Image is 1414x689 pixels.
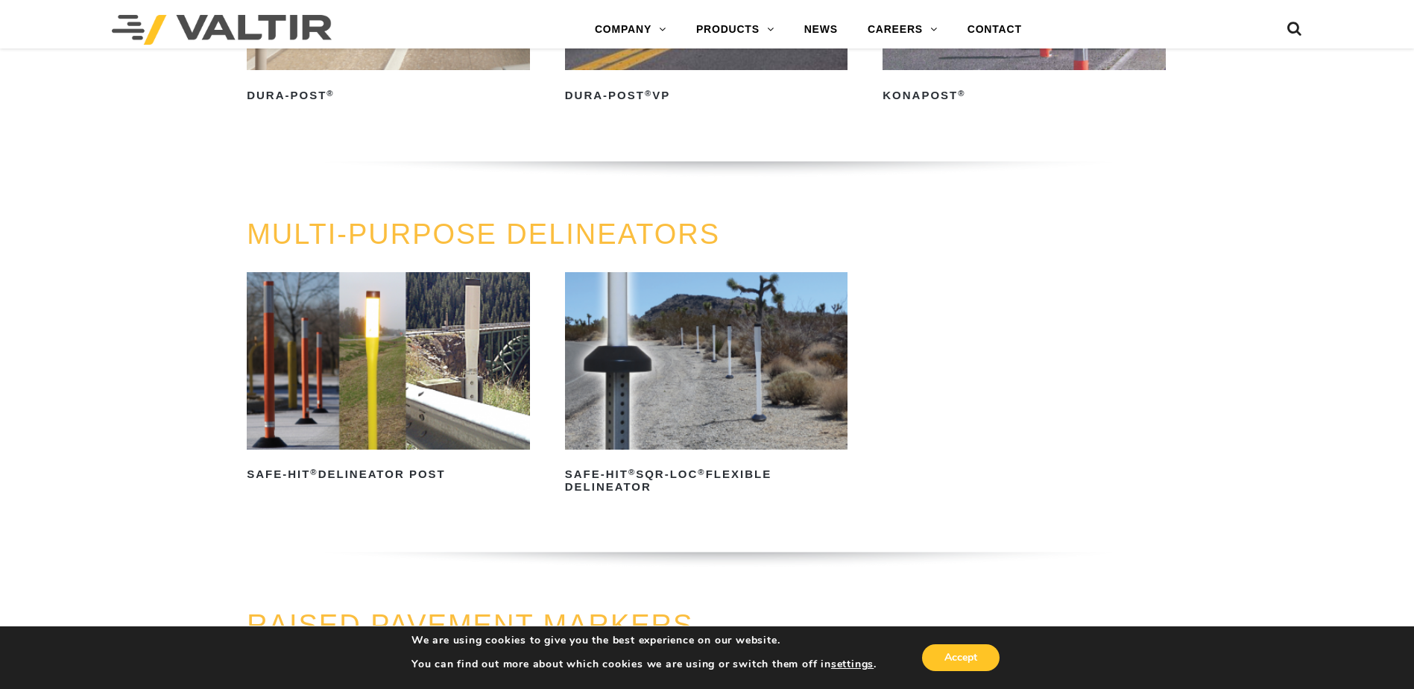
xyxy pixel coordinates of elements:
[411,658,877,671] p: You can find out more about which cookies we are using or switch them off in .
[565,463,848,499] h2: Safe-Hit SQR-LOC Flexible Delineator
[698,468,705,476] sup: ®
[247,272,530,486] a: Safe-Hit®Delineator Post
[247,84,530,107] h2: Dura-Post
[831,658,874,671] button: settings
[565,84,848,107] h2: Dura-Post VP
[789,15,853,45] a: NEWS
[922,644,1000,671] button: Accept
[681,15,789,45] a: PRODUCTS
[247,463,530,487] h2: Safe-Hit Delineator Post
[310,468,318,476] sup: ®
[247,218,720,250] a: MULTI-PURPOSE DELINEATORS
[580,15,681,45] a: COMPANY
[112,15,332,45] img: Valtir
[565,272,848,498] a: Safe-Hit®SQR-LOC®Flexible Delineator
[958,89,965,98] sup: ®
[628,468,636,476] sup: ®
[853,15,953,45] a: CAREERS
[411,634,877,647] p: We are using cookies to give you the best experience on our website.
[326,89,334,98] sup: ®
[953,15,1037,45] a: CONTACT
[883,84,1166,107] h2: KonaPost
[645,89,652,98] sup: ®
